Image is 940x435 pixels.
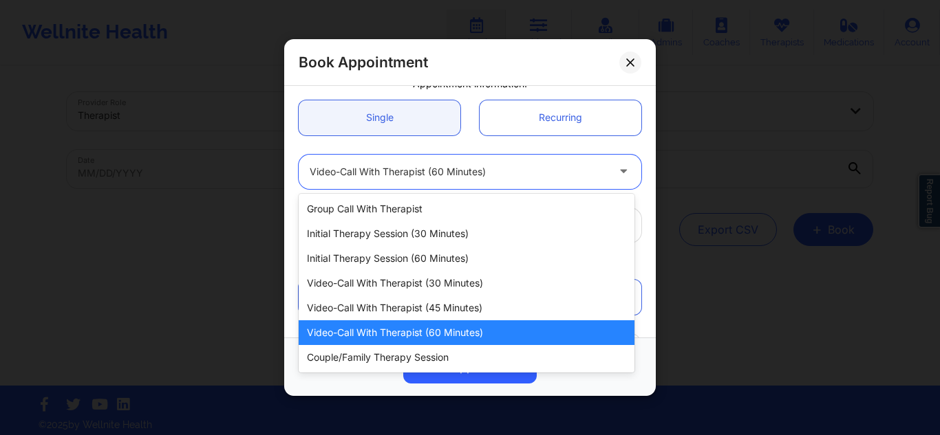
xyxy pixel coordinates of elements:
div: Video-Call with Therapist (60 minutes) [310,154,607,188]
div: Couple/Family Therapy Session [299,345,634,370]
a: Recurring [480,100,641,135]
div: Patient information: [289,256,651,270]
h2: Book Appointment [299,53,428,71]
div: Group Call with Therapist [299,197,634,221]
div: Video-Call with Therapist (45 minutes) [299,295,634,320]
div: Initial Therapy Session (60 minutes) [299,246,634,271]
div: Video-Call with Therapist (30 minutes) [299,271,634,295]
a: Single [299,100,460,135]
div: Initial Therapy Session (30 minutes) [299,221,634,246]
div: Video-Call with Therapist (60 minutes) [299,320,634,345]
